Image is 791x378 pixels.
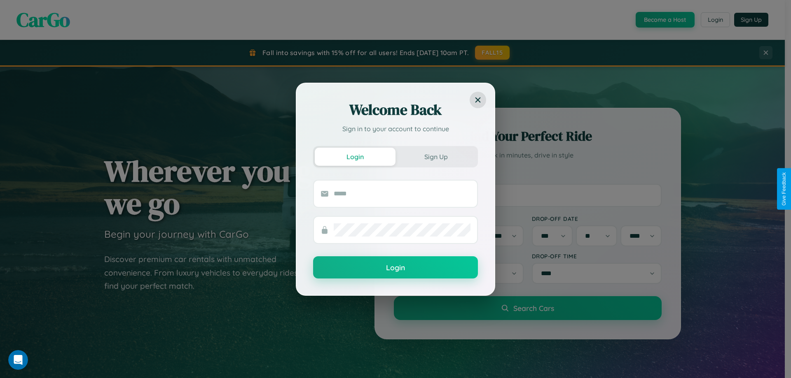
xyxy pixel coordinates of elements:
[313,256,478,278] button: Login
[313,100,478,120] h2: Welcome Back
[313,124,478,134] p: Sign in to your account to continue
[315,148,395,166] button: Login
[781,172,787,206] div: Give Feedback
[8,350,28,370] iframe: Intercom live chat
[395,148,476,166] button: Sign Up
